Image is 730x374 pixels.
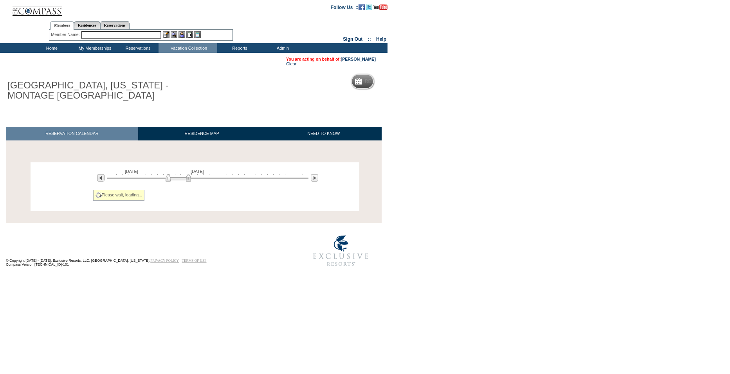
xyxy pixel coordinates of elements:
[373,4,388,10] img: Subscribe to our YouTube Channel
[115,43,159,53] td: Reservations
[186,31,193,38] img: Reservations
[74,21,100,29] a: Residences
[366,4,372,9] a: Follow us on Twitter
[96,192,102,198] img: spinner2.gif
[368,36,371,42] span: ::
[100,21,130,29] a: Reservations
[159,43,217,53] td: Vacation Collection
[50,21,74,30] a: Members
[6,127,138,140] a: RESERVATION CALENDAR
[125,169,138,174] span: [DATE]
[150,259,179,263] a: PRIVACY POLICY
[341,57,376,61] a: [PERSON_NAME]
[178,31,185,38] img: Impersonate
[373,4,388,9] a: Subscribe to our YouTube Channel
[182,259,207,263] a: TERMS OF USE
[260,43,303,53] td: Admin
[171,31,177,38] img: View
[6,232,280,271] td: © Copyright [DATE] - [DATE]. Exclusive Resorts, LLC. [GEOGRAPHIC_DATA], [US_STATE]. Compass Versi...
[331,4,359,10] td: Follow Us ::
[97,174,105,182] img: Previous
[29,43,72,53] td: Home
[306,231,376,270] img: Exclusive Resorts
[359,4,365,10] img: Become our fan on Facebook
[286,61,296,66] a: Clear
[93,190,145,201] div: Please wait, loading...
[265,127,382,140] a: NEED TO KNOW
[6,79,181,102] h1: [GEOGRAPHIC_DATA], [US_STATE] - MONTAGE [GEOGRAPHIC_DATA]
[138,127,266,140] a: RESIDENCE MAP
[376,36,386,42] a: Help
[191,169,204,174] span: [DATE]
[72,43,115,53] td: My Memberships
[365,79,425,84] h5: Reservation Calendar
[286,57,376,61] span: You are acting on behalf of:
[51,31,81,38] div: Member Name:
[163,31,169,38] img: b_edit.gif
[343,36,362,42] a: Sign Out
[366,4,372,10] img: Follow us on Twitter
[311,174,318,182] img: Next
[359,4,365,9] a: Become our fan on Facebook
[194,31,201,38] img: b_calculator.gif
[217,43,260,53] td: Reports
